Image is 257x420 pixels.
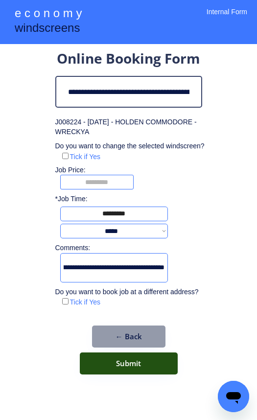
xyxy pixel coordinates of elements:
div: Internal Form [207,7,247,29]
label: Tick if Yes [70,298,101,306]
div: Online Booking Form [57,49,200,71]
div: *Job Time: [55,194,93,204]
div: Do you want to book job at a different address? [55,287,206,297]
div: windscreens [15,20,80,39]
div: Job Price: [55,165,212,175]
div: Do you want to change the selected windscreen? [55,141,206,151]
div: Comments: [55,243,93,253]
button: ← Back [92,326,165,348]
button: Submit [80,352,178,374]
iframe: Button to launch messaging window [218,381,249,412]
label: Tick if Yes [70,153,101,161]
div: J008224 - [DATE] - HOLDEN COMMODORE - WRECKYA [55,117,202,137]
div: e c o n o m y [15,5,82,23]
